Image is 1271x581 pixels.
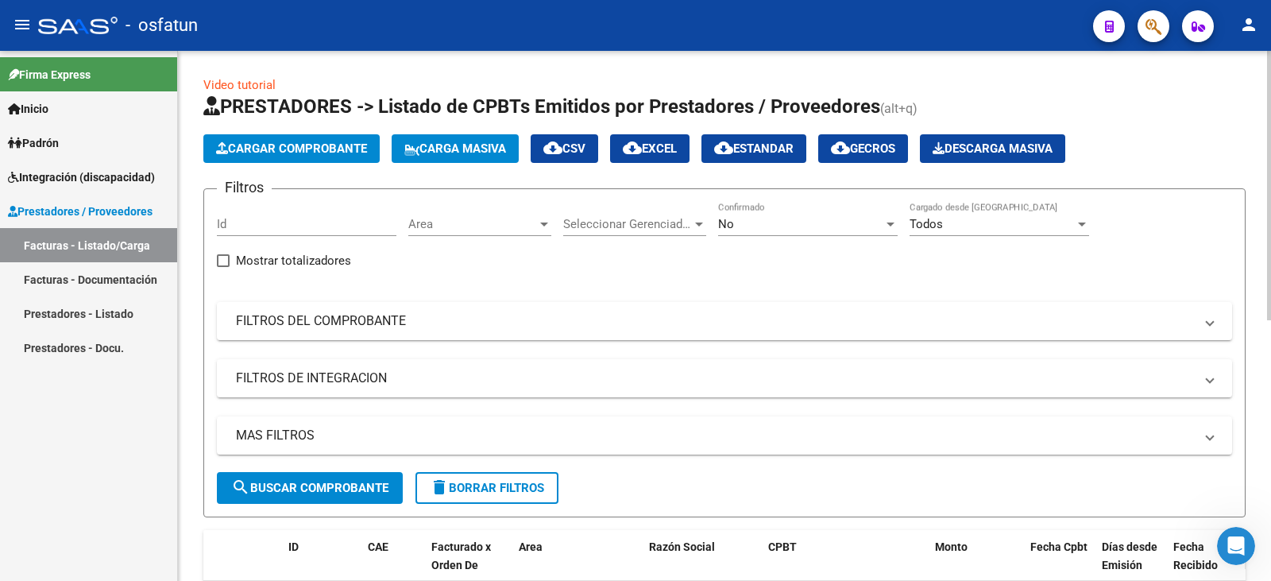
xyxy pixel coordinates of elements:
[563,217,692,231] span: Seleccionar Gerenciador
[8,134,59,152] span: Padrón
[714,138,733,157] mat-icon: cloud_download
[701,134,806,163] button: Estandar
[216,141,367,156] span: Cargar Comprobante
[217,472,403,504] button: Buscar Comprobante
[8,66,91,83] span: Firma Express
[649,540,715,553] span: Razón Social
[910,217,943,231] span: Todos
[236,427,1194,444] mat-panel-title: MAS FILTROS
[8,168,155,186] span: Integración (discapacidad)
[236,251,351,270] span: Mostrar totalizadores
[231,478,250,497] mat-icon: search
[431,540,491,571] span: Facturado x Orden De
[623,141,677,156] span: EXCEL
[8,100,48,118] span: Inicio
[831,141,895,156] span: Gecros
[880,101,918,116] span: (alt+q)
[217,416,1232,455] mat-expansion-panel-header: MAS FILTROS
[236,370,1194,387] mat-panel-title: FILTROS DE INTEGRACION
[1173,540,1218,571] span: Fecha Recibido
[217,302,1232,340] mat-expansion-panel-header: FILTROS DEL COMPROBANTE
[415,472,558,504] button: Borrar Filtros
[818,134,908,163] button: Gecros
[408,217,537,231] span: Area
[126,8,198,43] span: - osfatun
[920,134,1065,163] app-download-masive: Descarga masiva de comprobantes (adjuntos)
[217,176,272,199] h3: Filtros
[1217,527,1255,565] iframe: Intercom live chat
[935,540,968,553] span: Monto
[288,540,299,553] span: ID
[623,138,642,157] mat-icon: cloud_download
[768,540,797,553] span: CPBT
[430,481,544,495] span: Borrar Filtros
[543,141,585,156] span: CSV
[714,141,794,156] span: Estandar
[217,359,1232,397] mat-expansion-panel-header: FILTROS DE INTEGRACION
[920,134,1065,163] button: Descarga Masiva
[203,78,276,92] a: Video tutorial
[236,312,1194,330] mat-panel-title: FILTROS DEL COMPROBANTE
[203,95,880,118] span: PRESTADORES -> Listado de CPBTs Emitidos por Prestadores / Proveedores
[519,540,543,553] span: Area
[531,134,598,163] button: CSV
[1239,15,1258,34] mat-icon: person
[13,15,32,34] mat-icon: menu
[610,134,690,163] button: EXCEL
[543,138,562,157] mat-icon: cloud_download
[368,540,388,553] span: CAE
[231,481,388,495] span: Buscar Comprobante
[392,134,519,163] button: Carga Masiva
[831,138,850,157] mat-icon: cloud_download
[1030,540,1087,553] span: Fecha Cpbt
[1102,540,1157,571] span: Días desde Emisión
[203,134,380,163] button: Cargar Comprobante
[430,478,449,497] mat-icon: delete
[933,141,1053,156] span: Descarga Masiva
[8,203,153,220] span: Prestadores / Proveedores
[718,217,734,231] span: No
[404,141,506,156] span: Carga Masiva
